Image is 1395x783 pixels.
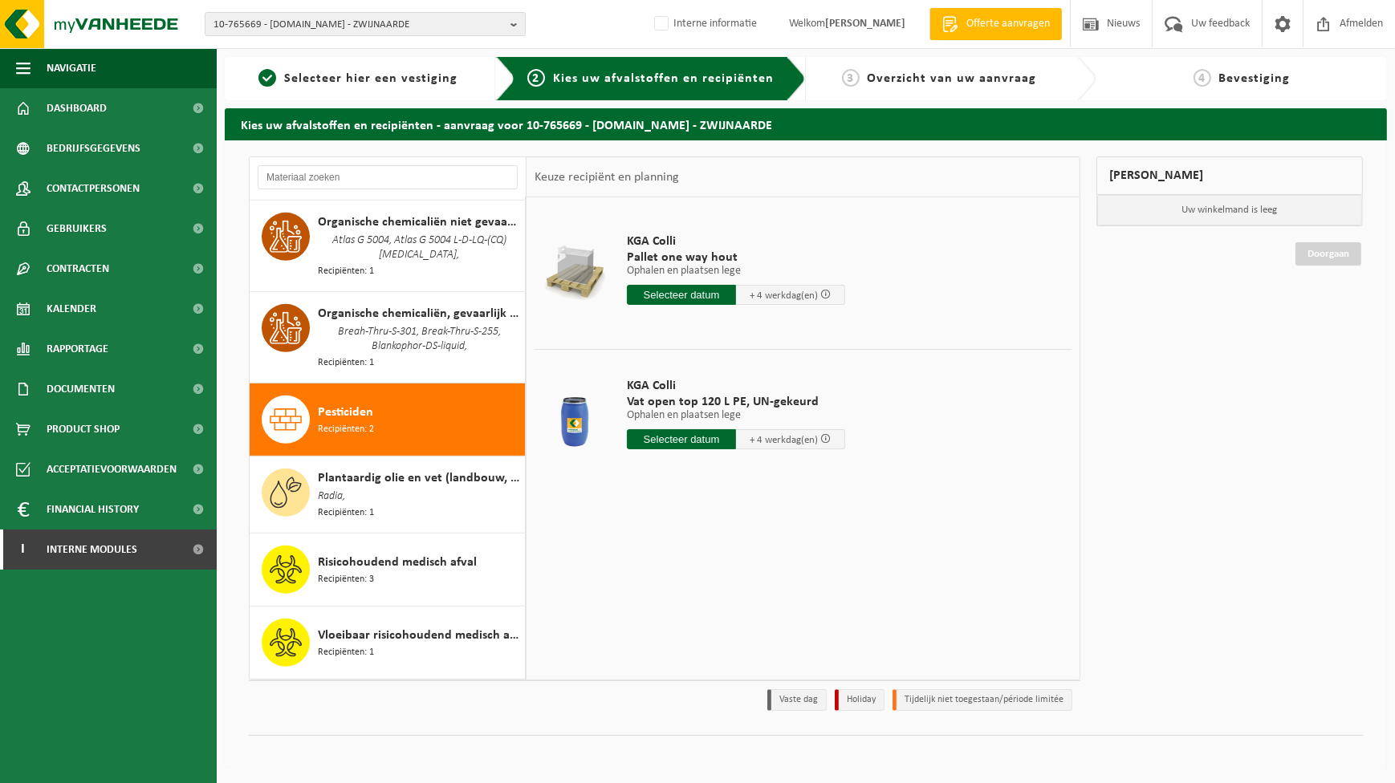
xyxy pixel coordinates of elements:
span: Kalender [47,289,96,329]
span: Risicohoudend medisch afval [318,553,477,572]
span: Recipiënten: 1 [318,505,374,521]
label: Interne informatie [651,12,757,36]
button: Organische chemicaliën niet gevaarlijk, vloeibaar in kleinverpakking Atlas G 5004, Atlas G 5004 L... [250,201,526,292]
span: Offerte aanvragen [962,16,1054,32]
button: Plantaardig olie en vet (landbouw, distributie, voedingsambachten) Radia, Recipiënten: 1 [250,456,526,533]
p: Ophalen en plaatsen lege [627,410,845,421]
span: Acceptatievoorwaarden [47,449,177,489]
span: Product Shop [47,409,120,449]
input: Materiaal zoeken [258,165,518,189]
span: Atlas G 5004, Atlas G 5004 L-D-LQ-(CQ) [MEDICAL_DATA], [318,232,521,264]
span: Bevestiging [1219,72,1291,85]
a: Doorgaan [1295,242,1361,266]
span: KGA Colli [627,378,845,394]
span: Vloeibaar risicohoudend medisch afval [318,626,521,645]
span: 2 [527,69,545,87]
span: 10-765669 - [DOMAIN_NAME] - ZWIJNAARDE [214,13,504,37]
span: Overzicht van uw aanvraag [868,72,1037,85]
span: Radia, [318,488,345,505]
span: Recipiënten: 3 [318,572,374,587]
span: 1 [258,69,276,87]
button: Risicohoudend medisch afval Recipiënten: 3 [250,533,526,607]
div: Keuze recipiënt en planning [527,157,687,197]
h2: Kies uw afvalstoffen en recipiënten - aanvraag voor 10-765669 - [DOMAIN_NAME] - ZWIJNAARDE [225,108,1387,140]
span: I [16,529,31,570]
span: Contracten [47,249,109,289]
span: 4 [1194,69,1211,87]
span: Organische chemicaliën, gevaarlijk vloeibaar in kleinverpakking [318,304,521,323]
li: Vaste dag [767,689,827,711]
strong: [PERSON_NAME] [825,18,905,30]
p: Uw winkelmand is leeg [1097,195,1362,225]
button: Vloeibaar risicohoudend medisch afval Recipiënten: 1 [250,607,526,680]
li: Holiday [835,689,885,711]
a: 1Selecteer hier een vestiging [233,69,483,88]
span: Bedrijfsgegevens [47,128,140,168]
span: Pesticiden [318,403,373,422]
div: [PERSON_NAME] [1096,156,1363,195]
button: Organische chemicaliën, gevaarlijk vloeibaar in kleinverpakking Breah-Thru-S-301, Break-Thru-S-25... [250,292,526,383]
input: Selecteer datum [627,429,736,449]
span: Contactpersonen [47,168,140,209]
span: Gebruikers [47,209,107,249]
span: 3 [842,69,860,87]
button: 10-765669 - [DOMAIN_NAME] - ZWIJNAARDE [205,12,526,36]
p: Ophalen en plaatsen lege [627,266,845,277]
span: Recipiënten: 1 [318,645,374,660]
input: Selecteer datum [627,285,736,305]
span: + 4 werkdag(en) [750,290,818,301]
span: Kies uw afvalstoffen en recipiënten [553,72,774,85]
span: Vat open top 120 L PE, UN-gekeurd [627,394,845,410]
span: Interne modules [47,529,137,570]
span: Recipiënten: 1 [318,355,374,371]
span: Recipiënten: 2 [318,422,374,437]
a: Offerte aanvragen [929,8,1062,40]
button: Pesticiden Recipiënten: 2 [250,383,526,456]
span: Documenten [47,369,115,409]
span: Breah-Thru-S-301, Break-Thru-S-255, Blankophor-DS-liquid, [318,323,521,355]
span: Dashboard [47,88,107,128]
span: Navigatie [47,48,96,88]
span: Selecteer hier een vestiging [284,72,458,85]
span: KGA Colli [627,233,845,250]
span: Pallet one way hout [627,250,845,266]
span: Recipiënten: 1 [318,264,374,279]
li: Tijdelijk niet toegestaan/période limitée [893,689,1072,711]
span: Organische chemicaliën niet gevaarlijk, vloeibaar in kleinverpakking [318,213,521,232]
span: Rapportage [47,329,108,369]
span: Plantaardig olie en vet (landbouw, distributie, voedingsambachten) [318,469,521,488]
span: + 4 werkdag(en) [750,435,818,445]
span: Financial History [47,489,139,529]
